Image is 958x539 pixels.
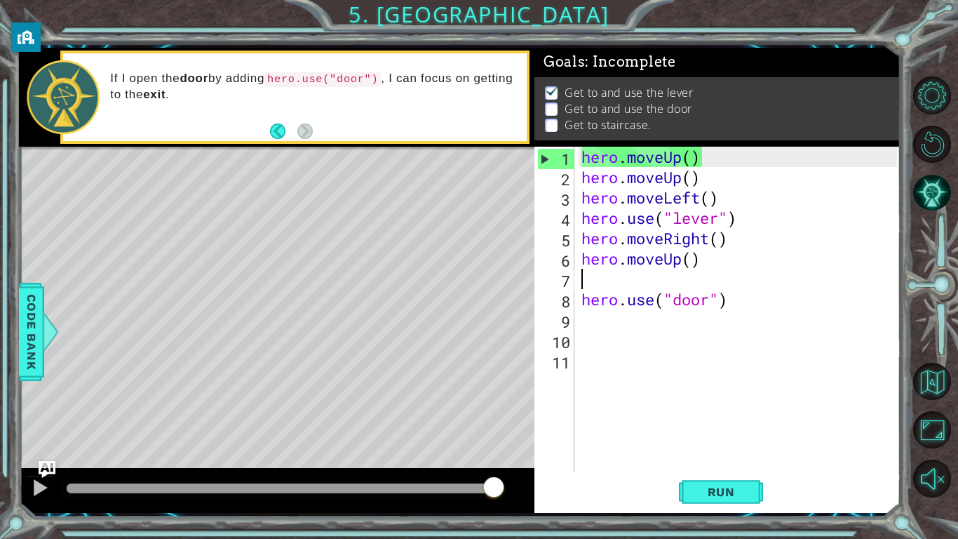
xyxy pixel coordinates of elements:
[39,461,55,478] button: Ask AI
[537,352,574,373] div: 11
[297,124,313,139] button: Next
[264,72,381,87] code: hero.use("door")
[26,475,54,504] button: Ctrl + P: Play
[913,126,951,164] button: Restart Level
[565,85,693,100] p: Get to and use the lever
[565,101,692,117] p: Get to and use the door
[537,332,574,352] div: 10
[913,460,951,498] button: Unmute
[913,174,951,212] button: AI Hint
[11,22,41,52] button: privacy banner
[913,76,951,114] button: Level Options
[537,230,574,251] div: 5
[537,169,574,189] div: 2
[565,117,651,133] p: Get to staircase.
[537,251,574,271] div: 6
[180,72,208,85] strong: door
[913,363,951,401] button: Back to Map
[20,288,43,374] span: Code Bank
[694,485,749,499] span: Run
[537,312,574,332] div: 9
[110,71,516,102] p: If I open the by adding , I can focus on getting to the .
[143,88,166,101] strong: exit
[544,53,676,71] span: Goals
[913,411,951,449] button: Maximize Browser
[915,357,958,406] a: Back to Map
[537,271,574,291] div: 7
[270,124,297,139] button: Back
[537,189,574,210] div: 3
[537,210,574,230] div: 4
[585,53,675,70] span: : Incomplete
[679,474,763,510] button: Shift+Enter: Run current code.
[538,149,574,169] div: 1
[545,85,559,96] img: Check mark for checkbox
[537,291,574,312] div: 8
